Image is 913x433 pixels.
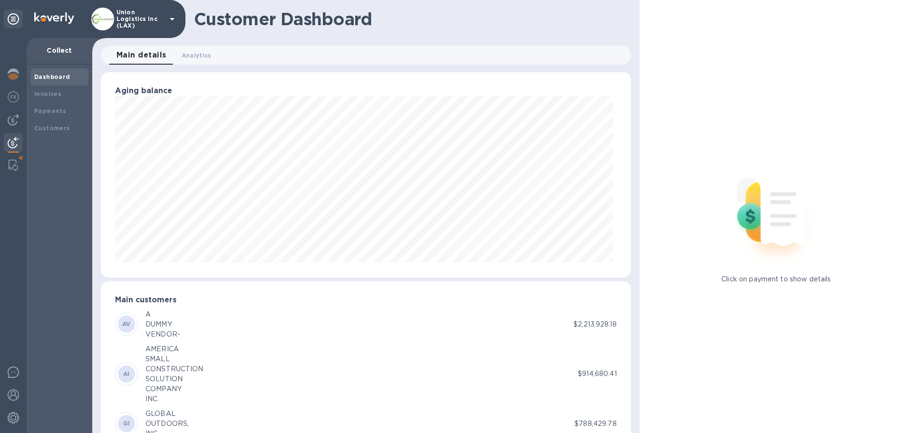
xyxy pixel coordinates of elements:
[146,374,204,384] div: SOLUTION
[123,420,130,427] b: GI
[115,87,617,96] h3: Aging balance
[146,344,204,354] div: AMERICA
[146,419,189,429] div: OUTDOORS,
[115,296,617,305] h3: Main customers
[34,90,61,97] b: Invoices
[34,46,85,55] p: Collect
[4,10,23,29] div: Unpin categories
[34,107,66,115] b: Payments
[123,370,130,377] b: AI
[146,354,204,364] div: SMALL
[34,125,70,132] b: Customers
[146,309,180,319] div: A
[146,319,180,329] div: DUMMY
[574,419,616,429] p: $788,429.78
[8,91,19,103] img: Foreign exchange
[34,73,70,80] b: Dashboard
[721,274,831,284] p: Click on payment to show details
[117,9,164,29] p: Union Logistics Inc (LAX)
[117,48,166,62] span: Main details
[573,319,617,329] p: $2,213,928.18
[146,329,180,339] div: VENDOR-
[146,409,189,419] div: GLOBAL
[34,12,74,24] img: Logo
[182,50,212,60] span: Analytics
[194,9,624,29] h1: Customer Dashboard
[146,364,204,374] div: CONSTRUCTION
[578,369,616,379] p: $914,680.41
[122,320,131,327] b: AV
[146,394,204,404] div: INC.
[146,384,204,394] div: COMPANY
